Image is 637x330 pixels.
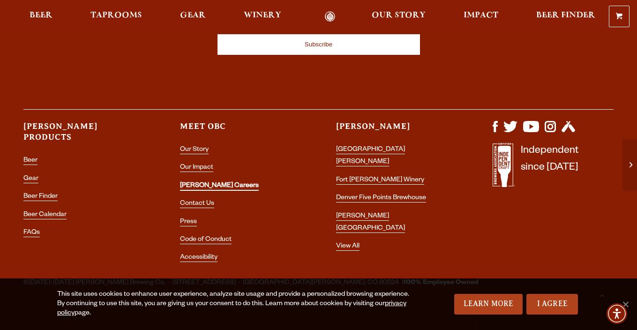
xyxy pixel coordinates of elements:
p: Independent since [DATE] [521,143,578,192]
a: Visit us on Facebook [493,127,498,135]
input: Subscribe [217,34,420,55]
a: Press [180,218,197,226]
a: [PERSON_NAME] Careers [180,182,259,191]
a: Our Impact [180,164,213,172]
a: privacy policy [57,300,406,317]
span: Winery [244,12,281,19]
a: Visit us on Instagram [545,127,556,135]
a: Beer [23,11,59,22]
a: Code of Conduct [180,236,232,244]
a: Impact [457,11,504,22]
a: Denver Five Points Brewhouse [336,195,426,202]
span: ©[DATE]-[DATE] [PERSON_NAME] Brewing Co. · [STREET_ADDRESS] · [GEOGRAPHIC_DATA][PERSON_NAME], CO ... [23,277,479,289]
a: Contact Us [180,200,214,208]
a: Gear [174,11,212,22]
a: Accessibility [180,254,217,262]
a: Fort [PERSON_NAME] Winery [336,177,424,185]
a: Visit us on X (formerly Twitter) [503,127,517,135]
div: This site uses cookies to enhance user experience, analyze site usage and provide a personalized ... [57,290,411,318]
a: Learn More [454,294,523,315]
h3: [PERSON_NAME] Products [23,121,144,151]
a: Beer Finder [530,11,601,22]
span: Impact [464,12,498,19]
h3: Meet OBC [180,121,301,140]
a: Winery [238,11,287,22]
a: I Agree [526,294,578,315]
a: Our Story [366,11,432,22]
a: [GEOGRAPHIC_DATA][PERSON_NAME] [336,146,405,166]
a: Visit us on Untappd [562,127,575,135]
span: Gear [180,12,206,19]
a: Beer Finder [23,193,58,201]
h3: [PERSON_NAME] [336,121,457,140]
div: Accessibility Menu [607,303,627,324]
span: Taprooms [90,12,142,19]
a: FAQs [23,229,40,237]
a: Visit us on YouTube [523,127,539,135]
span: Our Story [372,12,426,19]
a: Taprooms [84,11,148,22]
a: View All [336,243,360,251]
a: Beer Calendar [23,211,67,219]
a: Odell Home [313,11,348,22]
a: Gear [23,175,38,183]
a: [PERSON_NAME] [GEOGRAPHIC_DATA] [336,213,405,233]
a: Beer [23,157,37,165]
span: Beer [30,12,52,19]
span: Beer Finder [536,12,595,19]
a: Our Story [180,146,209,154]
